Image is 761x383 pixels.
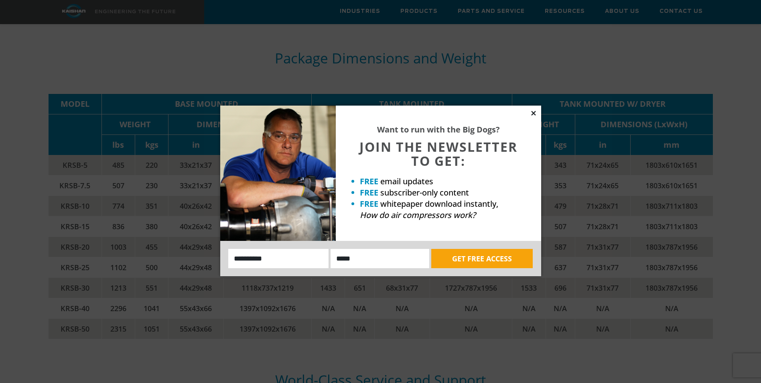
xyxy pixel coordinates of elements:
[530,110,537,117] button: Close
[380,176,433,187] span: email updates
[380,187,469,198] span: subscriber-only content
[360,187,378,198] strong: FREE
[360,210,476,220] em: How do air compressors work?
[360,176,378,187] strong: FREE
[360,198,378,209] strong: FREE
[377,124,500,135] strong: Want to run with the Big Dogs?
[331,249,429,268] input: Email
[228,249,329,268] input: Name:
[380,198,498,209] span: whitepaper download instantly,
[359,138,517,169] span: JOIN THE NEWSLETTER TO GET:
[431,249,533,268] button: GET FREE ACCESS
